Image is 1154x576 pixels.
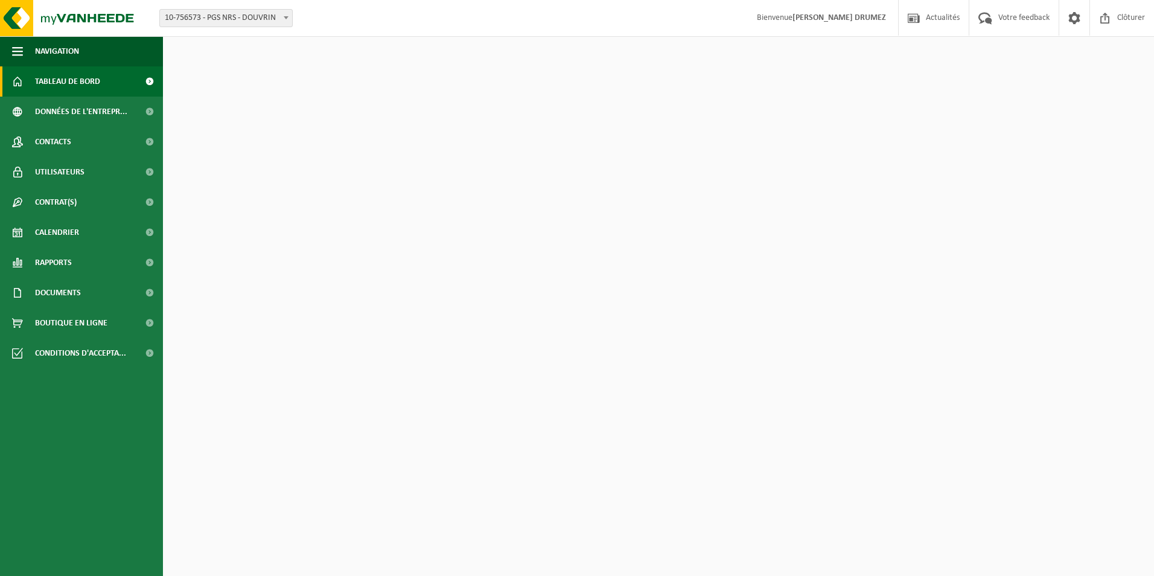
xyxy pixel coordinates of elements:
span: Documents [35,278,81,308]
span: Utilisateurs [35,157,84,187]
span: Données de l'entrepr... [35,97,127,127]
span: Navigation [35,36,79,66]
span: Conditions d'accepta... [35,338,126,368]
span: Calendrier [35,217,79,248]
strong: [PERSON_NAME] DRUMEZ [792,13,886,22]
span: 10-756573 - PGS NRS - DOUVRIN [160,10,292,27]
span: Rapports [35,248,72,278]
span: 10-756573 - PGS NRS - DOUVRIN [159,9,293,27]
span: Boutique en ligne [35,308,107,338]
span: Contacts [35,127,71,157]
span: Tableau de bord [35,66,100,97]
span: Contrat(s) [35,187,77,217]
